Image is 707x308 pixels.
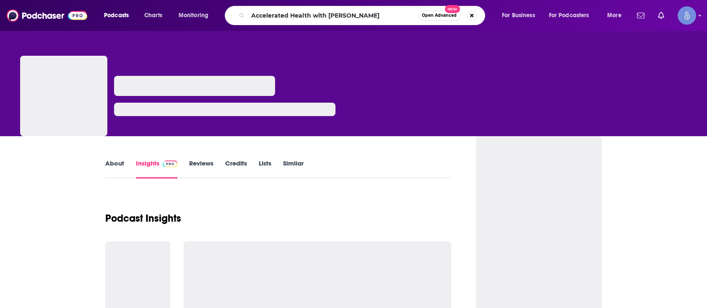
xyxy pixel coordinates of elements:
[144,10,162,21] span: Charts
[543,9,601,22] button: open menu
[678,6,696,25] span: Logged in as Spiral5-G1
[105,159,124,179] a: About
[248,9,418,22] input: Search podcasts, credits, & more...
[7,8,87,23] img: Podchaser - Follow, Share and Rate Podcasts
[259,159,271,179] a: Lists
[549,10,589,21] span: For Podcasters
[189,159,213,179] a: Reviews
[139,9,167,22] a: Charts
[678,6,696,25] img: User Profile
[163,160,177,167] img: Podchaser Pro
[422,13,457,18] span: Open Advanced
[105,212,181,225] h1: Podcast Insights
[655,8,668,23] a: Show notifications dropdown
[173,9,219,22] button: open menu
[607,10,621,21] span: More
[98,9,140,22] button: open menu
[136,159,177,179] a: InsightsPodchaser Pro
[445,5,460,13] span: New
[179,10,208,21] span: Monitoring
[496,9,546,22] button: open menu
[601,9,632,22] button: open menu
[225,159,247,179] a: Credits
[418,10,460,21] button: Open AdvancedNew
[634,8,648,23] a: Show notifications dropdown
[678,6,696,25] button: Show profile menu
[233,6,493,25] div: Search podcasts, credits, & more...
[104,10,129,21] span: Podcasts
[502,10,535,21] span: For Business
[283,159,304,179] a: Similar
